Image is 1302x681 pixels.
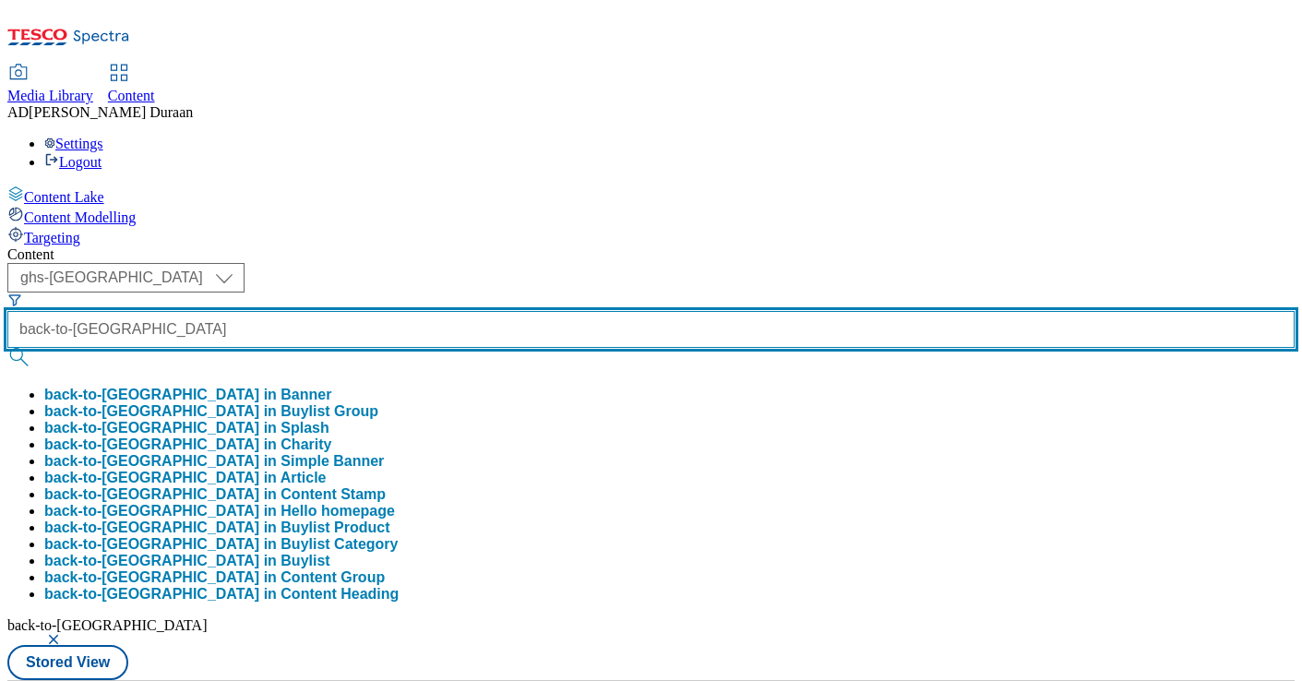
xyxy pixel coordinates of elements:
span: Content Lake [24,189,104,205]
button: back-to-[GEOGRAPHIC_DATA] in Simple Banner [44,453,384,470]
div: back-to-[GEOGRAPHIC_DATA] in [44,553,330,569]
span: Media Library [7,88,93,103]
a: Content Modelling [7,206,1295,226]
span: Buylist [281,553,329,568]
button: back-to-[GEOGRAPHIC_DATA] in Buylist Product [44,520,390,536]
a: Media Library [7,66,93,104]
svg: Search Filters [7,293,22,307]
a: Content Lake [7,185,1295,206]
span: Content Modelling [24,209,136,225]
div: Content [7,246,1295,263]
span: Buylist Product [281,520,389,535]
a: Content [108,66,155,104]
button: back-to-[GEOGRAPHIC_DATA] in Buylist [44,553,330,569]
input: Search [7,311,1295,348]
button: back-to-[GEOGRAPHIC_DATA] in Article [44,470,327,486]
button: back-to-[GEOGRAPHIC_DATA] in Charity [44,436,331,453]
button: back-to-[GEOGRAPHIC_DATA] in Hello homepage [44,503,395,520]
div: back-to-[GEOGRAPHIC_DATA] in [44,503,395,520]
button: back-to-[GEOGRAPHIC_DATA] in Buylist Group [44,403,378,420]
button: back-to-[GEOGRAPHIC_DATA] in Splash [44,420,329,436]
div: back-to-[GEOGRAPHIC_DATA] in [44,470,327,486]
button: back-to-[GEOGRAPHIC_DATA] in Banner [44,387,331,403]
a: Targeting [7,226,1295,246]
span: AD [7,104,29,120]
button: back-to-[GEOGRAPHIC_DATA] in Content Stamp [44,486,386,503]
span: Article [281,470,327,485]
span: Targeting [24,230,80,245]
span: [PERSON_NAME] Duraan [29,104,193,120]
div: back-to-[GEOGRAPHIC_DATA] in [44,520,390,536]
button: back-to-[GEOGRAPHIC_DATA] in Content Heading [44,586,399,603]
span: Content [108,88,155,103]
span: Hello homepage [281,503,395,519]
a: Settings [44,136,103,151]
button: Stored View [7,645,128,680]
button: back-to-[GEOGRAPHIC_DATA] in Content Group [44,569,385,586]
button: back-to-[GEOGRAPHIC_DATA] in Buylist Category [44,536,398,553]
a: Logout [44,154,102,170]
span: back-to-[GEOGRAPHIC_DATA] [7,617,207,633]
